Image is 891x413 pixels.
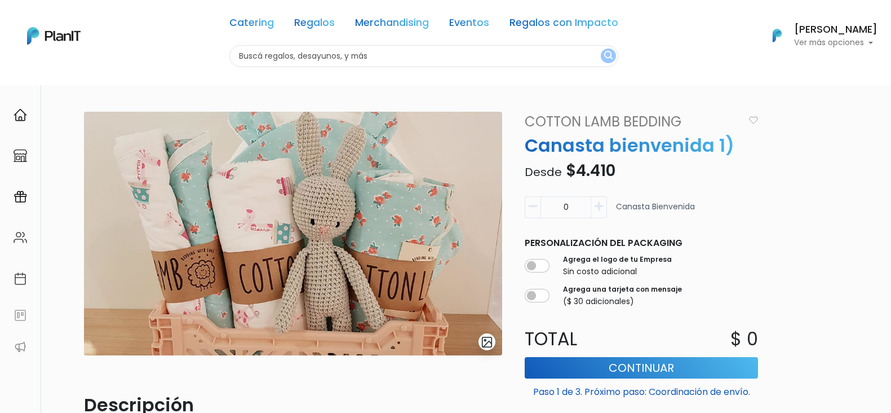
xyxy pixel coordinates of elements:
[14,190,27,204] img: campaigns-02234683943229c281be62815700db0a1741e53638e28bf9629b52c665b00959.svg
[563,254,672,265] label: Agrega el logo de tu Empresa
[563,296,682,307] p: ($ 30 adicionales)
[794,39,877,47] p: Ver más opciones
[525,381,758,399] p: Paso 1 de 3. Próximo paso: Coordinación de envío.
[525,236,758,250] p: Personalización del packaging
[749,116,758,124] img: heart_icon
[481,336,494,349] img: gallery-light
[604,51,613,61] img: search_button-432b6d5273f82d61273b3651a40e1bd1b912527efae98b1b7a1b2c0702e16a8d.svg
[14,272,27,285] img: calendar-87d922413cdce8b2cf7b7f5f62616a5cf9e4887200fb71536465627b3292af00.svg
[525,357,758,379] button: Continuar
[294,18,335,32] a: Regalos
[563,284,682,295] label: Agrega una tarjeta con mensaje
[563,266,672,278] p: Sin costo adicional
[525,164,562,180] span: Desde
[229,18,274,32] a: Catering
[14,231,27,244] img: people-662611757002400ad9ed0e3c099ab2801c6687ba6c219adb57efc949bc21e19d.svg
[794,25,877,35] h6: [PERSON_NAME]
[14,309,27,322] img: feedback-78b5a0c8f98aac82b08bfc38622c3050aee476f2c9584af64705fc4e61158814.svg
[518,132,765,159] p: Canasta bienvenida 1)
[14,340,27,354] img: partners-52edf745621dab592f3b2c58e3bca9d71375a7ef29c3b500c9f145b62cc070d4.svg
[84,112,502,355] img: Canasta_1__otro_dise%C3%B1o.jpg
[758,21,877,50] button: PlanIt Logo [PERSON_NAME] Ver más opciones
[765,23,790,48] img: PlanIt Logo
[27,27,81,45] img: PlanIt Logo
[355,18,429,32] a: Merchandising
[229,45,618,67] input: Buscá regalos, desayunos, y más
[509,18,618,32] a: Regalos con Impacto
[449,18,489,32] a: Eventos
[14,149,27,162] img: marketplace-4ceaa7011d94191e9ded77b95e3339b90024bf715f7c57f8cf31f2d8c509eaba.svg
[518,326,641,353] p: Total
[518,112,744,132] a: Cotton Lamb Bedding
[730,326,758,353] p: $ 0
[566,160,615,182] span: $4.410
[14,108,27,122] img: home-e721727adea9d79c4d83392d1f703f7f8bce08238fde08b1acbfd93340b81755.svg
[616,201,695,223] p: Canasta bienvenida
